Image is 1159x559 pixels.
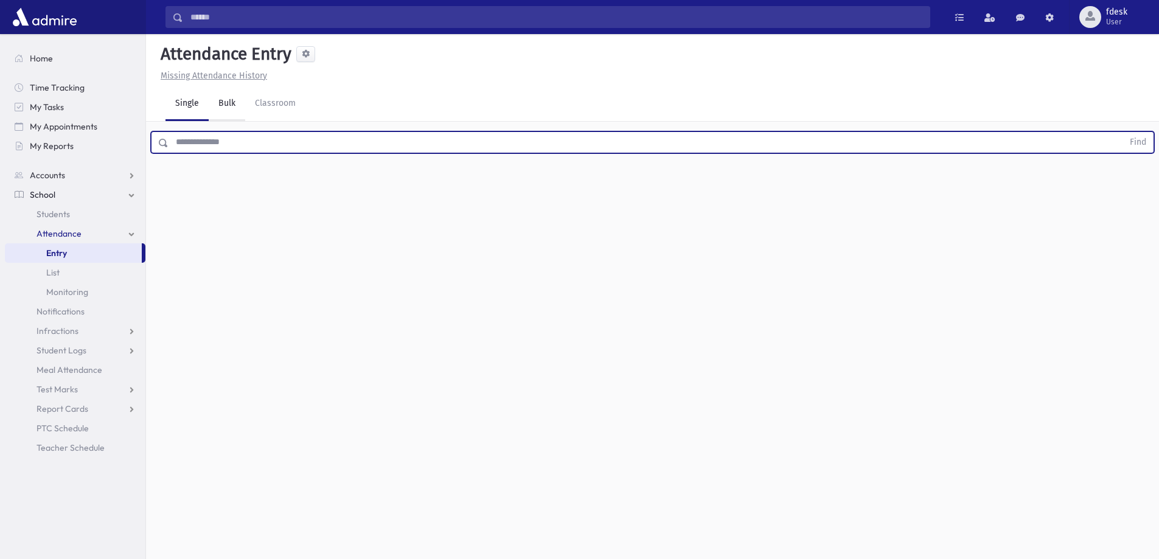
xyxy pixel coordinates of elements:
a: Teacher Schedule [5,438,145,457]
a: Notifications [5,302,145,321]
span: Attendance [37,228,82,239]
span: Time Tracking [30,82,85,93]
a: My Reports [5,136,145,156]
a: List [5,263,145,282]
a: Bulk [209,87,245,121]
span: PTC Schedule [37,423,89,434]
span: Meal Attendance [37,364,102,375]
a: Student Logs [5,341,145,360]
a: Time Tracking [5,78,145,97]
span: User [1106,17,1127,27]
span: fdesk [1106,7,1127,17]
a: My Appointments [5,117,145,136]
span: Monitoring [46,286,88,297]
span: List [46,267,60,278]
a: Infractions [5,321,145,341]
span: Accounts [30,170,65,181]
span: Test Marks [37,384,78,395]
span: My Appointments [30,121,97,132]
span: Students [37,209,70,220]
a: Meal Attendance [5,360,145,380]
a: Accounts [5,165,145,185]
a: Monitoring [5,282,145,302]
span: Home [30,53,53,64]
button: Find [1122,132,1154,153]
span: School [30,189,55,200]
a: Single [165,87,209,121]
a: Test Marks [5,380,145,399]
u: Missing Attendance History [161,71,267,81]
a: Attendance [5,224,145,243]
a: My Tasks [5,97,145,117]
span: Teacher Schedule [37,442,105,453]
span: Entry [46,248,67,259]
span: My Tasks [30,102,64,113]
a: Missing Attendance History [156,71,267,81]
span: Student Logs [37,345,86,356]
a: Report Cards [5,399,145,418]
a: School [5,185,145,204]
a: Entry [5,243,142,263]
span: Infractions [37,325,78,336]
a: Classroom [245,87,305,121]
span: Report Cards [37,403,88,414]
span: My Reports [30,141,74,151]
a: PTC Schedule [5,418,145,438]
a: Home [5,49,145,68]
a: Students [5,204,145,224]
span: Notifications [37,306,85,317]
h5: Attendance Entry [156,44,291,64]
input: Search [183,6,930,28]
img: AdmirePro [10,5,80,29]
